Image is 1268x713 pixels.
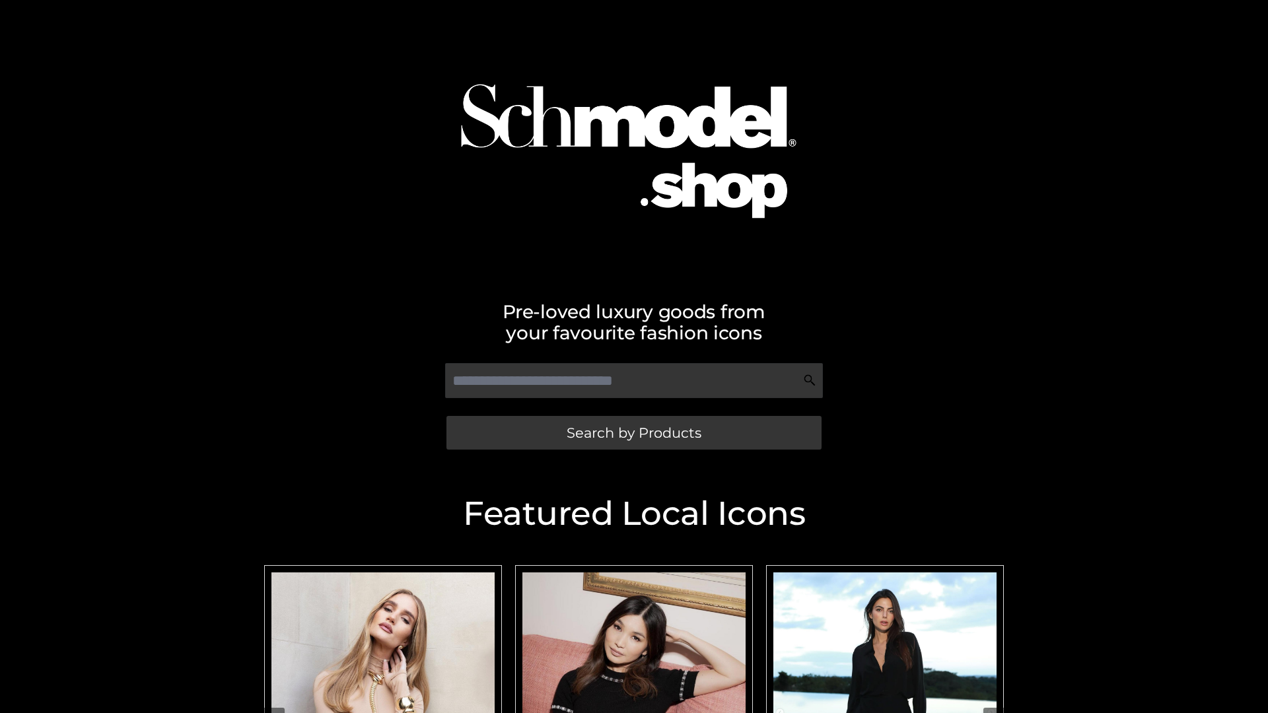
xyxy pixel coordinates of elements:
img: Search Icon [803,374,816,387]
a: Search by Products [446,416,822,450]
h2: Featured Local Icons​ [258,497,1010,530]
h2: Pre-loved luxury goods from your favourite fashion icons [258,301,1010,343]
span: Search by Products [567,426,701,440]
